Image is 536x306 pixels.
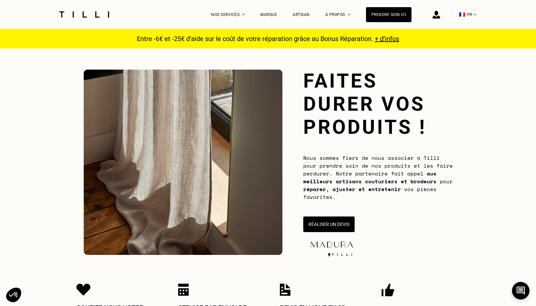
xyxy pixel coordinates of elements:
[459,11,465,18] span: 🇫🇷
[303,185,401,193] b: réparer, ajuster et entretenir
[293,12,310,17] a: Artisan
[57,11,111,18] img: Logo du service de couturière Tilli
[303,170,437,185] b: aux meilleurs artisans couturiers et brodeurs
[325,253,355,256] img: logo Tilli
[260,12,277,17] a: Marque
[303,69,453,139] h1: Faites durer vos produits !
[242,14,245,15] img: Menu déroulant
[303,216,355,232] button: Réaliser un devis
[375,35,399,43] a: + d’infos
[366,7,412,22] a: Prendre soin ici
[433,11,440,19] img: icône connexion
[76,284,91,296] img: Icon
[303,154,453,201] span: Nous sommes fiers de nous associer à Tilli pour prendre soin de nos produits et les faire perdure...
[309,240,355,249] img: maduraLogo-5877f563076e9857a9763643b83271db.png
[178,284,189,296] img: Icon
[382,284,394,297] img: Icon
[133,35,403,43] p: Entre -6€ et -25€ d’aide sur le coût de votre réparation grâce au Bonus Réparation.
[348,14,350,15] img: Menu déroulant à propos
[280,284,291,296] img: Icon
[474,14,476,15] img: menu déroulant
